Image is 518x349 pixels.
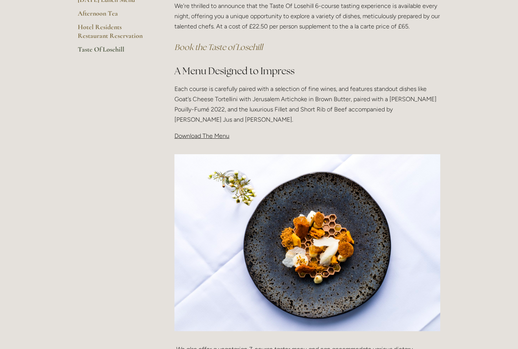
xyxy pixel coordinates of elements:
[174,42,263,52] a: Book the Taste of Losehill
[174,64,440,78] h2: A Menu Designed to Impress
[78,23,150,45] a: Hotel Residents Restaurant Reservation
[174,84,440,125] p: Each course is carefully paired with a selection of fine wines, and features standout dishes like...
[174,1,440,32] p: We're thrilled to announce that the Taste Of Losehill 6-course tasting experience is available ev...
[174,132,229,139] span: Download The Menu
[78,9,150,23] a: Afternoon Tea
[78,45,150,59] a: Taste Of Losehill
